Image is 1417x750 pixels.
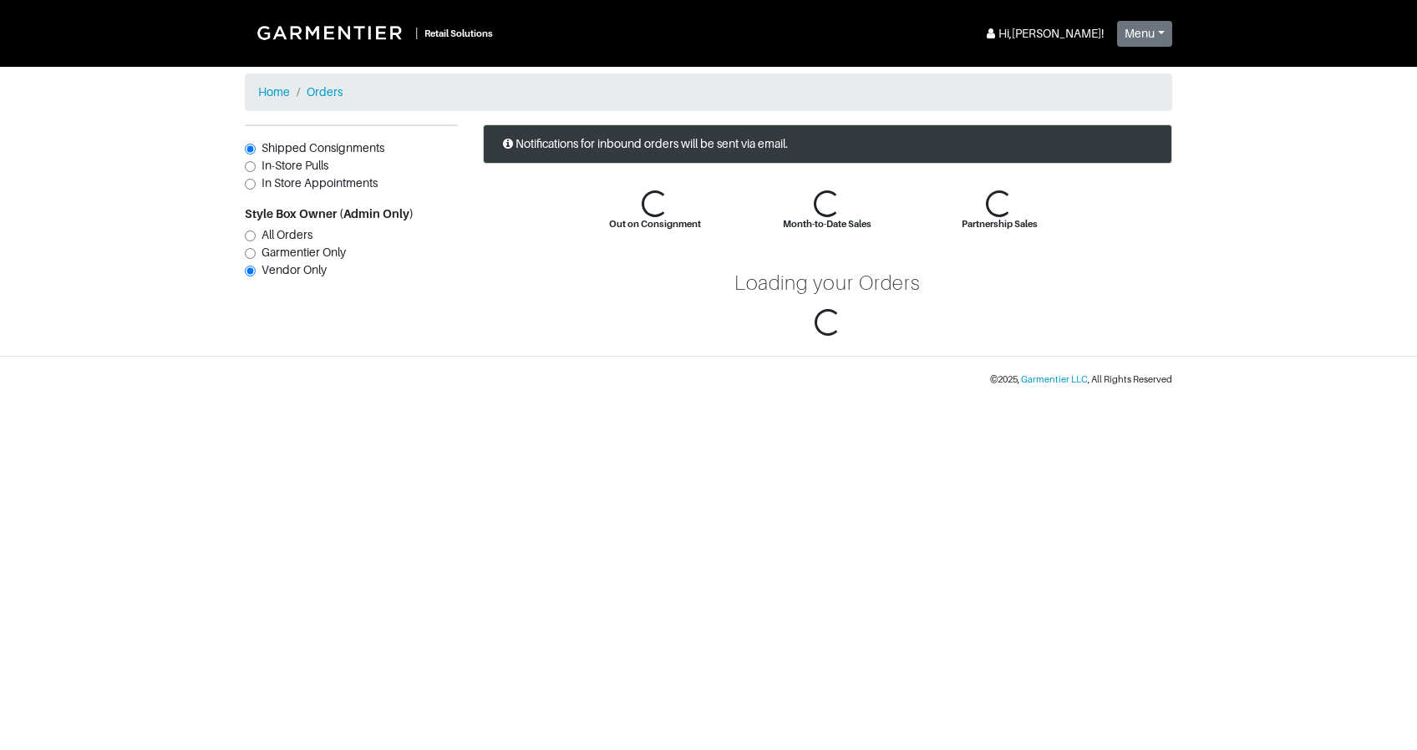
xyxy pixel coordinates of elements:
span: In Store Appointments [262,176,378,190]
input: Garmentier Only [245,248,256,259]
div: | [415,24,418,42]
input: All Orders [245,231,256,241]
input: In Store Appointments [245,179,256,190]
div: Out on Consignment [609,217,701,231]
input: In-Store Pulls [245,161,256,172]
a: |Retail Solutions [245,13,500,52]
button: Menu [1117,21,1172,47]
span: All Orders [262,228,312,241]
span: Vendor Only [262,263,327,276]
div: Hi, [PERSON_NAME] ! [983,25,1104,43]
span: In-Store Pulls [262,159,328,172]
div: Loading your Orders [734,271,921,296]
div: Partnership Sales [962,217,1038,231]
div: Month-to-Date Sales [783,217,871,231]
label: Style Box Owner (Admin Only) [245,205,414,223]
a: Orders [307,85,343,99]
span: Garmentier Only [262,246,346,259]
small: © 2025 , , All Rights Reserved [990,374,1172,384]
a: Garmentier LLC [1021,374,1088,384]
input: Shipped Consignments [245,144,256,155]
small: Retail Solutions [424,28,493,38]
input: Vendor Only [245,266,256,276]
img: Garmentier [248,17,415,48]
a: Home [258,85,290,99]
nav: breadcrumb [245,73,1172,111]
span: Shipped Consignments [262,141,384,155]
div: Notifications for inbound orders will be sent via email. [483,124,1172,164]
